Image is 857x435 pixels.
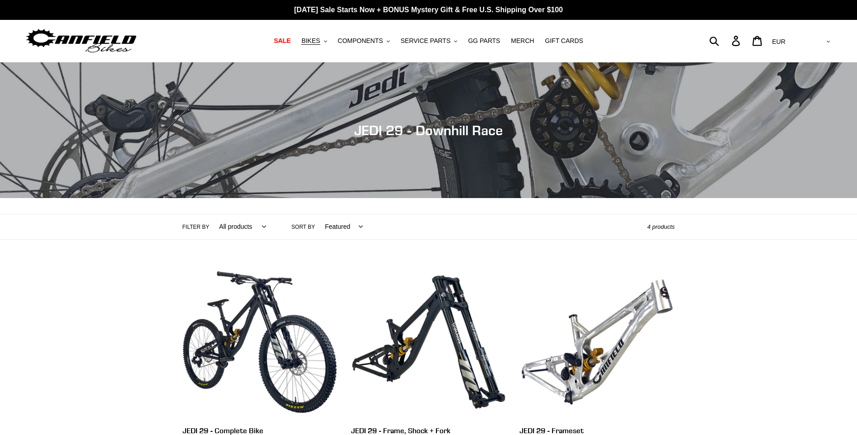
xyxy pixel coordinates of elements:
a: GIFT CARDS [540,35,588,47]
span: MERCH [511,37,534,45]
a: GG PARTS [464,35,505,47]
span: JEDI 29 - Downhill Race [354,122,503,138]
span: SALE [274,37,290,45]
span: GIFT CARDS [545,37,583,45]
button: SERVICE PARTS [396,35,462,47]
span: COMPONENTS [338,37,383,45]
span: SERVICE PARTS [401,37,450,45]
button: BIKES [297,35,331,47]
button: COMPONENTS [333,35,394,47]
span: BIKES [301,37,320,45]
input: Search [714,31,737,51]
span: GG PARTS [468,37,500,45]
a: SALE [269,35,295,47]
label: Sort by [291,223,315,231]
img: Canfield Bikes [25,27,138,55]
label: Filter by [183,223,210,231]
a: MERCH [506,35,539,47]
span: 4 products [647,223,675,230]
